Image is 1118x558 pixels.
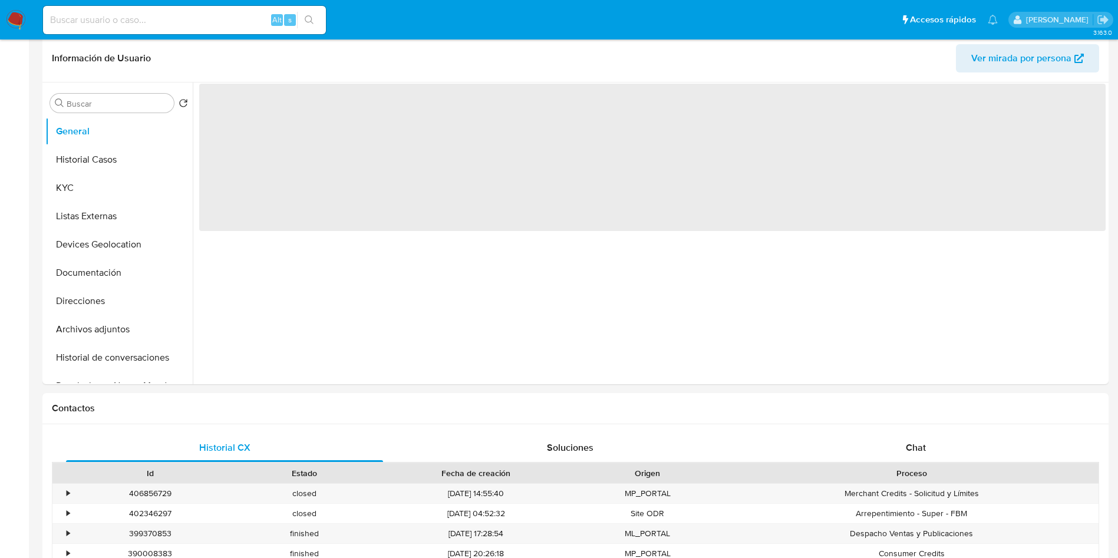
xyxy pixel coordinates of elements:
a: Notificaciones [988,15,998,25]
span: Accesos rápidos [910,14,976,26]
div: closed [227,484,382,503]
div: Estado [236,467,374,479]
input: Buscar usuario o caso... [43,12,326,28]
span: 3.163.0 [1093,28,1112,37]
div: • [67,528,70,539]
h1: Contactos [52,402,1099,414]
div: MP_PORTAL [570,484,725,503]
a: Salir [1097,14,1109,26]
button: Direcciones [45,287,193,315]
div: [DATE] 14:55:40 [382,484,570,503]
div: Fecha de creación [390,467,562,479]
span: ‌ [199,84,1106,231]
button: Volver al orden por defecto [179,98,188,111]
div: Id [81,467,219,479]
div: • [67,508,70,519]
div: Proceso [733,467,1090,479]
span: Soluciones [547,441,593,454]
button: Devices Geolocation [45,230,193,259]
div: 406856729 [73,484,227,503]
div: 402346297 [73,504,227,523]
div: 399370853 [73,524,227,543]
span: Alt [272,14,282,25]
button: Archivos adjuntos [45,315,193,344]
div: Origen [579,467,717,479]
div: Despacho Ventas y Publicaciones [725,524,1099,543]
button: Historial Casos [45,146,193,174]
span: Chat [906,441,926,454]
div: finished [227,524,382,543]
span: Ver mirada por persona [971,44,1071,72]
p: ivonne.perezonofre@mercadolibre.com.mx [1026,14,1093,25]
button: Ver mirada por persona [956,44,1099,72]
span: Historial CX [199,441,250,454]
h1: Información de Usuario [52,52,151,64]
div: Merchant Credits - Solicitud y Límites [725,484,1099,503]
button: Listas Externas [45,202,193,230]
button: search-icon [297,12,321,28]
div: closed [227,504,382,523]
button: KYC [45,174,193,202]
button: Documentación [45,259,193,287]
span: s [288,14,292,25]
div: ML_PORTAL [570,524,725,543]
button: Buscar [55,98,64,108]
div: • [67,488,70,499]
button: Restricciones Nuevo Mundo [45,372,193,400]
div: [DATE] 04:52:32 [382,504,570,523]
button: Historial de conversaciones [45,344,193,372]
div: [DATE] 17:28:54 [382,524,570,543]
div: Arrepentimiento - Super - FBM [725,504,1099,523]
div: Site ODR [570,504,725,523]
input: Buscar [67,98,169,109]
button: General [45,117,193,146]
